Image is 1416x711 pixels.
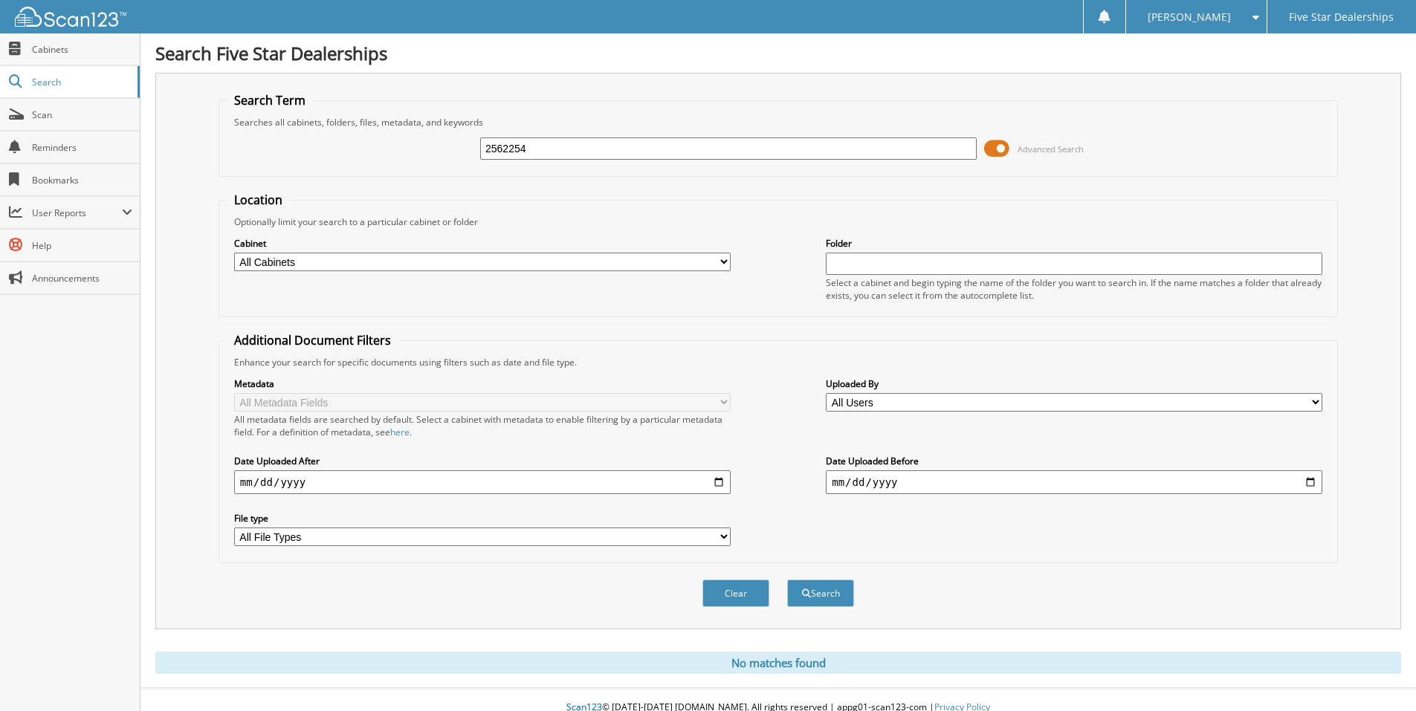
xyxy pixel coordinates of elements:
[390,426,410,438] a: here
[32,174,132,186] span: Bookmarks
[702,579,769,607] button: Clear
[1018,143,1084,155] span: Advanced Search
[826,276,1322,302] div: Select a cabinet and begin typing the name of the folder you want to search in. If the name match...
[155,41,1401,65] h1: Search Five Star Dealerships
[227,92,313,108] legend: Search Term
[826,237,1322,250] label: Folder
[32,207,122,219] span: User Reports
[234,470,731,494] input: start
[32,108,132,121] span: Scan
[32,272,132,285] span: Announcements
[155,652,1401,674] div: No matches found
[227,192,290,208] legend: Location
[826,455,1322,467] label: Date Uploaded Before
[826,470,1322,494] input: end
[234,512,731,525] label: File type
[32,239,132,252] span: Help
[234,455,731,467] label: Date Uploaded After
[234,377,731,390] label: Metadata
[826,377,1322,390] label: Uploaded By
[227,332,398,348] legend: Additional Document Filters
[32,76,130,88] span: Search
[1148,13,1231,22] span: [PERSON_NAME]
[32,141,132,154] span: Reminders
[15,7,126,27] img: scan123-logo-white.svg
[1289,13,1394,22] span: Five Star Dealerships
[227,215,1330,228] div: Optionally limit your search to a particular cabinet or folder
[234,237,731,250] label: Cabinet
[234,413,731,438] div: All metadata fields are searched by default. Select a cabinet with metadata to enable filtering b...
[32,43,132,56] span: Cabinets
[787,579,854,607] button: Search
[227,356,1330,369] div: Enhance your search for specific documents using filters such as date and file type.
[227,116,1330,129] div: Searches all cabinets, folders, files, metadata, and keywords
